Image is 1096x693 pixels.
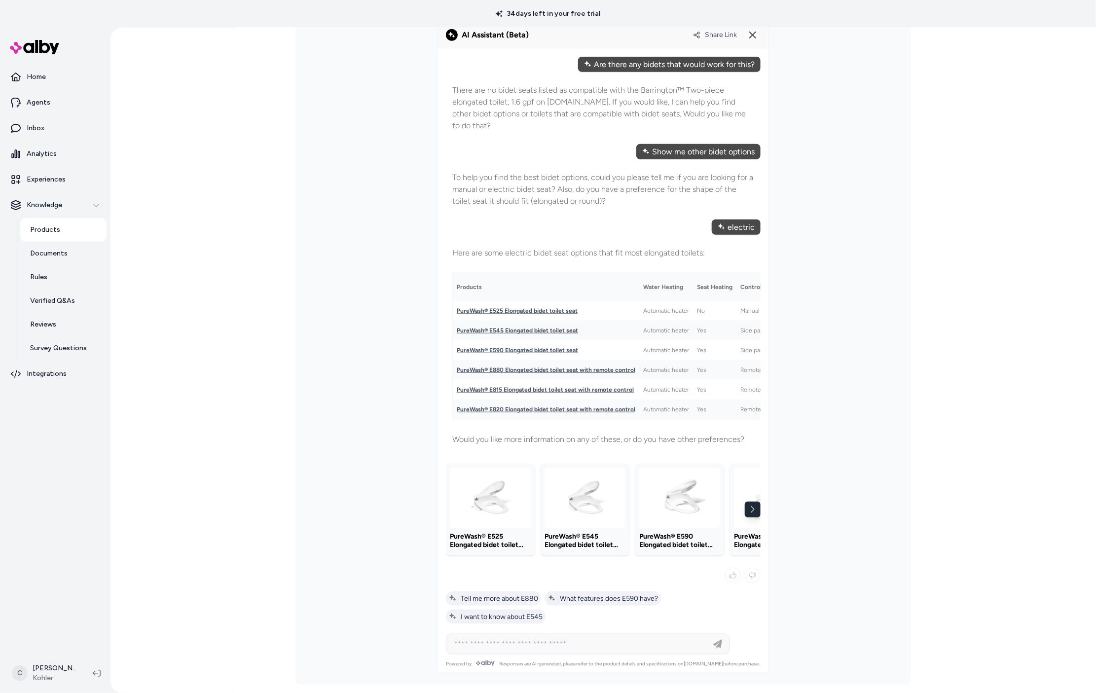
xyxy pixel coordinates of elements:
a: Integrations [4,362,107,386]
p: Home [27,72,46,82]
a: Agents [4,91,107,114]
button: C[PERSON_NAME]Kohler [6,657,85,689]
p: Knowledge [27,200,62,210]
p: Reviews [30,320,56,329]
img: alby Logo [10,40,59,54]
a: Rules [20,265,107,289]
p: Documents [30,249,68,258]
p: 34 days left in your free trial [490,9,606,19]
a: Inbox [4,116,107,140]
p: Experiences [27,175,66,184]
a: Documents [20,242,107,265]
p: [PERSON_NAME] [33,663,77,673]
p: Products [30,225,60,235]
a: Products [20,218,107,242]
span: C [12,665,28,681]
span: Kohler [33,673,77,683]
p: Survey Questions [30,343,87,353]
a: Verified Q&As [20,289,107,313]
a: Experiences [4,168,107,191]
a: Survey Questions [20,336,107,360]
p: Analytics [27,149,57,159]
a: Home [4,65,107,89]
a: Analytics [4,142,107,166]
p: Rules [30,272,47,282]
p: Inbox [27,123,44,133]
p: Verified Q&As [30,296,75,306]
p: Integrations [27,369,67,379]
p: Agents [27,98,50,108]
button: Knowledge [4,193,107,217]
a: Reviews [20,313,107,336]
